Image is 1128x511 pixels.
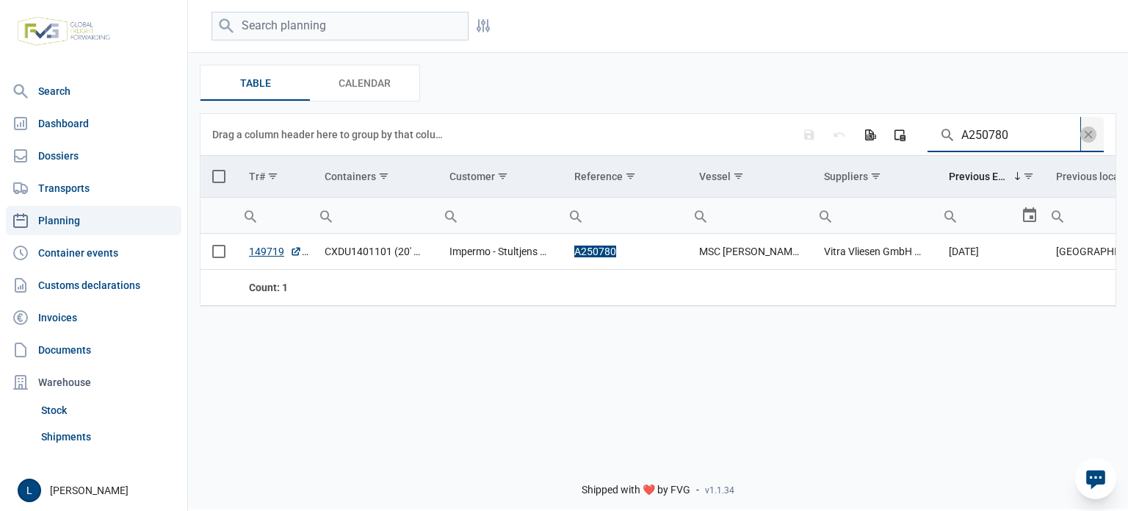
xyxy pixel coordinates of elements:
div: Data grid with 1 rows and 11 columns [200,114,1116,306]
span: - [696,484,699,497]
td: [DATE] [937,234,1044,270]
div: Search box [313,198,339,233]
span: Show filter options for column 'Reference' [625,171,636,182]
div: Tr# Count: 1 [249,280,301,295]
a: Customs declarations [6,271,181,300]
td: Impermo - Stultjens Nv [438,234,563,270]
td: Column Customer [438,156,563,198]
div: Tr# [249,171,265,182]
input: Filter cell [687,198,812,233]
input: Search planning [211,12,469,40]
button: L [18,479,41,502]
td: Filter cell [687,198,812,234]
td: Column Tr# [237,156,313,198]
span: A250780 [574,246,616,257]
input: Filter cell [563,198,687,233]
input: Filter cell [812,198,937,233]
td: Column Previous ETA [937,156,1044,198]
span: Show filter options for column 'Containers' [378,171,389,182]
td: Filter cell [237,198,313,234]
a: Shipments [35,424,181,450]
td: Filter cell [812,198,937,234]
div: Search box [237,198,264,233]
a: Container events [6,238,181,268]
input: Filter cell [937,198,1020,233]
div: Vessel [699,171,731,182]
td: Filter cell [563,198,687,234]
div: Search box [563,198,589,233]
a: Search [6,76,181,106]
td: Column Vessel [687,156,812,198]
div: Warehouse [6,368,181,397]
div: Suppliers [824,171,868,182]
span: Show filter options for column 'Tr#' [267,171,278,182]
a: 149719 [249,244,302,259]
div: Previous ETA [949,171,1009,182]
span: Show filter options for column 'Vessel' [733,171,744,182]
div: Search box [937,198,963,233]
div: Drag a column header here to group by that column [212,123,448,146]
td: Filter cell [438,198,563,234]
td: Column Containers [313,156,438,198]
input: Filter cell [237,198,313,233]
span: Show filter options for column 'Suppliers' [870,171,881,182]
div: [PERSON_NAME] [18,479,178,502]
span: Shipped with ❤️ by FVG [582,484,690,497]
td: Column Reference [563,156,687,198]
span: Calendar [339,74,391,92]
a: Documents [6,335,181,365]
td: Column Suppliers [812,156,937,198]
div: Search box [1044,198,1071,233]
div: Select all [212,170,225,183]
div: Select row [212,245,225,258]
a: Invoices [6,303,181,332]
div: Select [1021,198,1038,233]
a: Stock [35,397,181,424]
input: Filter cell [438,198,563,233]
td: Vitra Vliesen GmbH & Co., KG [812,234,937,270]
img: FVG - Global freight forwarding [12,11,116,51]
td: Filter cell [313,198,438,234]
div: Customer [449,171,495,182]
input: Filter cell [313,198,438,233]
a: Planning [6,206,181,235]
a: Transports [6,174,181,203]
td: CXDU1401101 (20' DV) [313,234,438,270]
div: Reference [574,171,623,182]
span: Table [240,74,271,92]
div: Search box [812,198,839,233]
a: Dashboard [6,109,181,138]
div: Data grid toolbar [212,114,1104,155]
span: v1.1.34 [705,485,734,496]
div: Containers [325,171,376,182]
td: Filter cell [937,198,1044,234]
div: Column Chooser [886,121,913,148]
div: Search box [438,198,464,233]
span: Show filter options for column 'Previous ETA' [1023,171,1034,182]
div: Search box [687,198,714,233]
td: MSC [PERSON_NAME] V [687,234,812,270]
span: Show filter options for column 'Customer' [497,171,508,182]
a: Dossiers [6,141,181,171]
input: Search in the data grid [928,117,1080,152]
div: Export all data to Excel [856,121,883,148]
